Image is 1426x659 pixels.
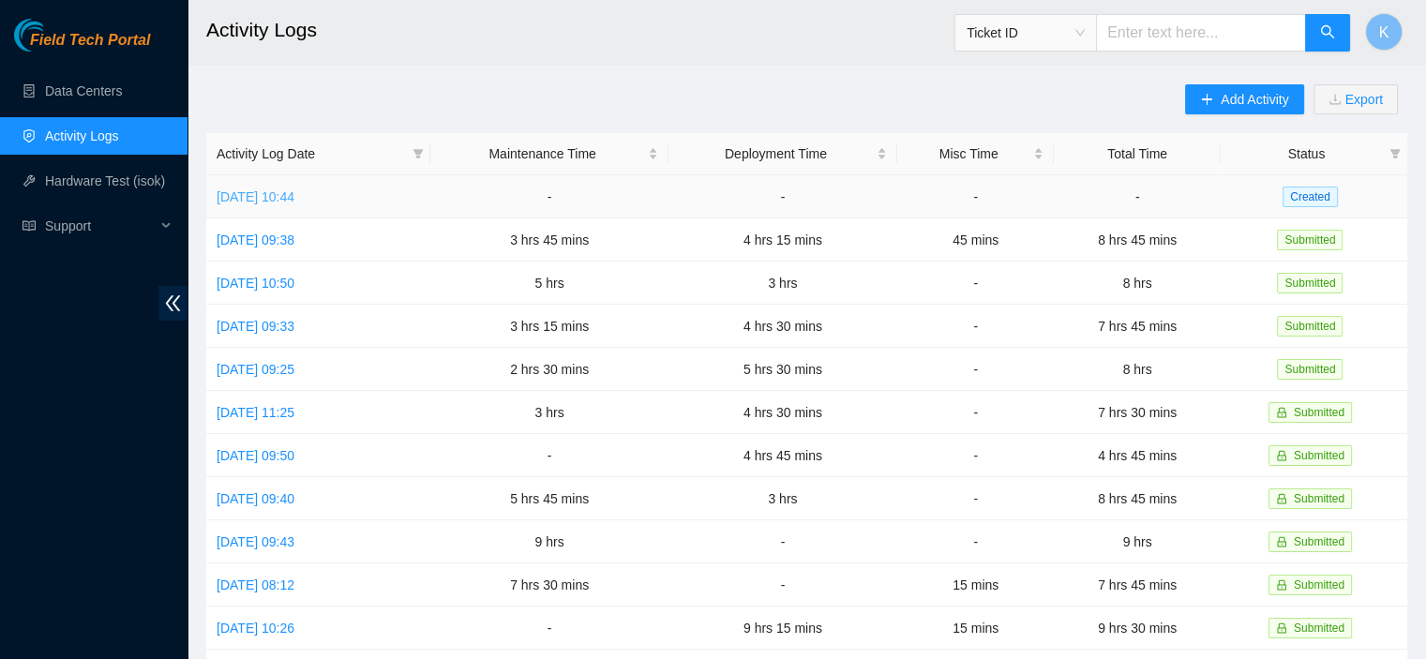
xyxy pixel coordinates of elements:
span: Support [45,207,156,245]
span: Submitted [1294,492,1344,505]
td: - [897,348,1054,391]
span: Submitted [1277,230,1343,250]
img: Akamai Technologies [14,19,95,52]
span: read [23,219,36,232]
span: Submitted [1294,578,1344,592]
a: [DATE] 09:38 [217,232,294,247]
span: Field Tech Portal [30,32,150,50]
td: 4 hrs 30 mins [668,391,897,434]
td: 8 hrs 45 mins [1054,218,1220,262]
td: - [897,520,1054,563]
td: 3 hrs [668,477,897,520]
span: lock [1276,622,1287,634]
span: filter [409,140,428,168]
a: [DATE] 10:26 [217,621,294,636]
span: Ticket ID [967,19,1085,47]
a: [DATE] 10:50 [217,276,294,291]
span: Submitted [1294,622,1344,635]
td: - [897,262,1054,305]
td: 8 hrs [1054,348,1220,391]
span: Submitted [1294,406,1344,419]
td: 8 hrs [1054,262,1220,305]
span: filter [413,148,424,159]
td: 15 mins [897,607,1054,650]
td: - [897,434,1054,477]
button: plusAdd Activity [1185,84,1303,114]
button: downloadExport [1313,84,1398,114]
td: 4 hrs 45 mins [668,434,897,477]
span: Add Activity [1221,89,1288,110]
td: 4 hrs 30 mins [668,305,897,348]
td: 9 hrs 15 mins [668,607,897,650]
th: Total Time [1054,133,1220,175]
td: - [668,520,897,563]
td: 7 hrs 30 mins [430,563,668,607]
td: 7 hrs 30 mins [1054,391,1220,434]
td: - [897,391,1054,434]
td: 3 hrs 15 mins [430,305,668,348]
a: [DATE] 08:12 [217,577,294,592]
a: [DATE] 09:33 [217,319,294,334]
span: search [1320,24,1335,42]
td: - [430,434,668,477]
td: 15 mins [897,563,1054,607]
span: Created [1283,187,1338,207]
td: 9 hrs 30 mins [1054,607,1220,650]
td: 4 hrs 45 mins [1054,434,1220,477]
td: - [897,305,1054,348]
span: lock [1276,407,1287,418]
input: Enter text here... [1096,14,1306,52]
td: 3 hrs 45 mins [430,218,668,262]
span: filter [1386,140,1404,168]
td: 2 hrs 30 mins [430,348,668,391]
a: [DATE] 09:43 [217,534,294,549]
span: double-left [158,286,188,321]
span: Submitted [1277,359,1343,380]
button: search [1305,14,1350,52]
td: 9 hrs [1054,520,1220,563]
td: 9 hrs [430,520,668,563]
td: 7 hrs 45 mins [1054,305,1220,348]
td: - [668,563,897,607]
span: lock [1276,493,1287,504]
a: [DATE] 10:44 [217,189,294,204]
span: filter [1389,148,1401,159]
span: Activity Log Date [217,143,405,164]
td: - [430,607,668,650]
td: 5 hrs 30 mins [668,348,897,391]
a: [DATE] 09:25 [217,362,294,377]
a: [DATE] 09:50 [217,448,294,463]
span: plus [1200,93,1213,108]
td: - [430,175,668,218]
td: - [668,175,897,218]
td: 8 hrs 45 mins [1054,477,1220,520]
span: Submitted [1294,449,1344,462]
a: Activity Logs [45,128,119,143]
span: lock [1276,579,1287,591]
span: Submitted [1277,316,1343,337]
span: Submitted [1294,535,1344,548]
td: 3 hrs [430,391,668,434]
td: 5 hrs 45 mins [430,477,668,520]
td: 3 hrs [668,262,897,305]
a: [DATE] 11:25 [217,405,294,420]
button: K [1365,13,1403,51]
a: [DATE] 09:40 [217,491,294,506]
span: Status [1231,143,1382,164]
a: Data Centers [45,83,122,98]
td: - [897,477,1054,520]
span: lock [1276,536,1287,547]
td: 4 hrs 15 mins [668,218,897,262]
a: Akamai TechnologiesField Tech Portal [14,34,150,58]
span: lock [1276,450,1287,461]
a: Hardware Test (isok) [45,173,165,188]
td: - [897,175,1054,218]
td: 5 hrs [430,262,668,305]
span: K [1379,21,1389,44]
span: Submitted [1277,273,1343,293]
td: 45 mins [897,218,1054,262]
td: 7 hrs 45 mins [1054,563,1220,607]
td: - [1054,175,1220,218]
